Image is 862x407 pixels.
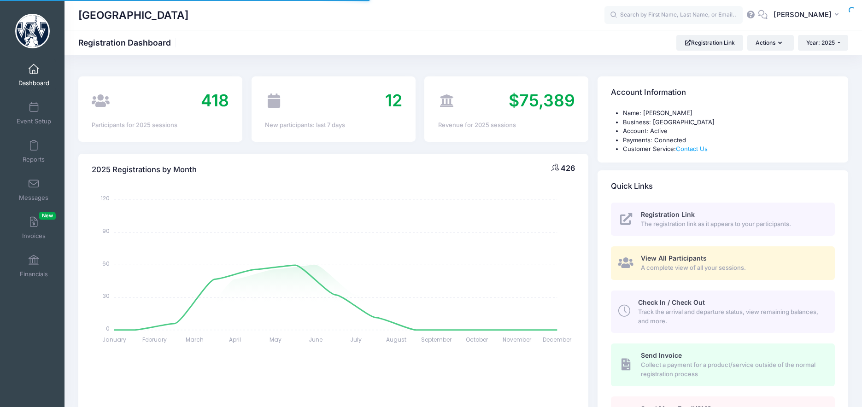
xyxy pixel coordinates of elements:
h4: Quick Links [611,173,653,199]
tspan: August [386,335,406,343]
div: Participants for 2025 sessions [92,121,229,130]
span: Reports [23,156,45,163]
span: Invoices [22,232,46,240]
tspan: April [229,335,241,343]
tspan: July [350,335,362,343]
h4: 2025 Registrations by Month [92,157,197,183]
a: Send Invoice Collect a payment for a product/service outside of the normal registration process [611,343,834,386]
a: Dashboard [12,59,56,91]
span: $75,389 [509,90,575,110]
tspan: May [270,335,281,343]
h1: Registration Dashboard [78,38,179,47]
span: 418 [201,90,229,110]
tspan: October [466,335,488,343]
tspan: 90 [102,227,110,235]
li: Business: [GEOGRAPHIC_DATA] [623,118,834,127]
span: [PERSON_NAME] [774,10,832,20]
tspan: June [309,335,323,343]
span: View All Participants [641,254,707,262]
span: A complete view of all your sessions. [641,263,824,273]
div: New participants: last 7 days [265,121,402,130]
tspan: November [503,335,532,343]
tspan: 0 [106,325,110,332]
span: Collect a payment for a product/service outside of the normal registration process [641,360,824,378]
span: Event Setup [17,117,51,125]
h1: [GEOGRAPHIC_DATA] [78,5,188,26]
span: Financials [20,270,48,278]
a: View All Participants A complete view of all your sessions. [611,246,834,280]
button: Year: 2025 [798,35,848,51]
tspan: 120 [101,194,110,202]
tspan: January [102,335,126,343]
h4: Account Information [611,80,686,106]
button: Actions [747,35,793,51]
li: Customer Service: [623,145,834,154]
a: Financials [12,250,56,282]
span: 12 [385,90,402,110]
img: Westminster College [15,14,50,48]
tspan: 30 [103,292,110,300]
span: Check In / Check Out [638,298,705,306]
li: Name: [PERSON_NAME] [623,109,834,118]
button: [PERSON_NAME] [768,5,848,26]
tspan: March [186,335,204,343]
tspan: 60 [102,259,110,267]
li: Account: Active [623,127,834,136]
a: Registration Link [676,35,743,51]
div: Revenue for 2025 sessions [438,121,575,130]
span: Track the arrival and departure status, view remaining balances, and more. [638,308,824,326]
tspan: September [421,335,452,343]
a: Reports [12,135,56,168]
span: 426 [561,163,575,173]
input: Search by First Name, Last Name, or Email... [604,6,743,24]
span: Year: 2025 [806,39,835,46]
span: Registration Link [641,210,695,218]
tspan: February [142,335,167,343]
tspan: December [543,335,572,343]
a: Contact Us [676,145,708,152]
a: Event Setup [12,97,56,129]
a: Registration Link The registration link as it appears to your participants. [611,203,834,236]
span: The registration link as it appears to your participants. [641,220,824,229]
a: Check In / Check Out Track the arrival and departure status, view remaining balances, and more. [611,291,834,333]
span: Dashboard [18,79,49,87]
a: InvoicesNew [12,212,56,244]
span: New [39,212,56,220]
a: Messages [12,174,56,206]
span: Messages [19,194,48,202]
li: Payments: Connected [623,136,834,145]
span: Send Invoice [641,351,682,359]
